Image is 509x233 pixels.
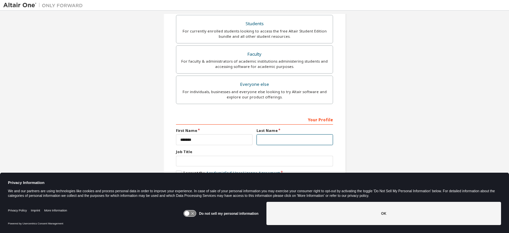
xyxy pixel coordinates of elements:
img: Altair One [3,2,86,9]
label: Job Title [176,149,333,154]
label: I accept the [176,170,280,176]
div: Faculty [180,50,329,59]
div: For currently enrolled students looking to access the free Altair Student Edition bundle and all ... [180,29,329,39]
div: Everyone else [180,80,329,89]
div: For individuals, businesses and everyone else looking to try Altair software and explore our prod... [180,89,329,100]
a: Academic End-User License Agreement [206,170,280,176]
label: Last Name [256,128,333,133]
div: For faculty & administrators of academic institutions administering students and accessing softwa... [180,59,329,69]
label: First Name [176,128,253,133]
div: Students [180,19,329,29]
div: Your Profile [176,114,333,125]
